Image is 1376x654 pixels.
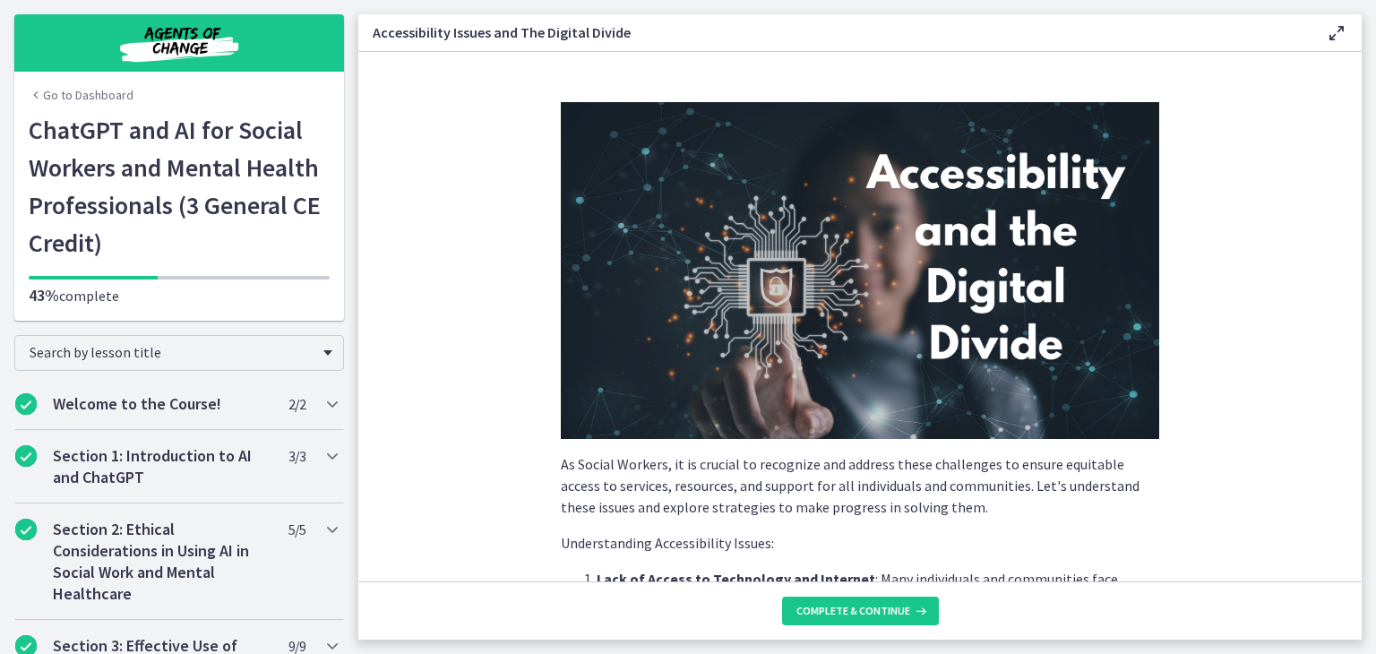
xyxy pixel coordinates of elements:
[53,445,271,488] h2: Section 1: Introduction to AI and ChatGPT
[72,22,287,65] img: Agents of Change
[597,570,875,588] strong: Lack of Access to Technology and Internet
[15,445,37,467] i: Completed
[53,519,271,605] h2: Section 2: Ethical Considerations in Using AI in Social Work and Mental Healthcare
[29,111,330,262] h1: ChatGPT and AI for Social Workers and Mental Health Professionals (3 General CE Credit)
[288,445,305,467] span: 3 / 3
[53,393,271,415] h2: Welcome to the Course!
[561,532,1159,554] p: Understanding Accessibility Issues:
[288,393,305,415] span: 2 / 2
[561,102,1159,439] img: Slides_for_Title_Slides_for_ChatGPT_and_AI_for_Social_Work_%2815%29.png
[15,393,37,415] i: Completed
[14,335,344,371] div: Search by lesson title
[288,519,305,540] span: 5 / 5
[373,22,1297,43] h3: Accessibility Issues and The Digital Divide
[30,343,314,361] span: Search by lesson title
[782,597,939,625] button: Complete & continue
[15,519,37,540] i: Completed
[29,285,59,305] span: 43%
[796,604,910,618] span: Complete & continue
[29,86,133,104] a: Go to Dashboard
[29,285,330,306] p: complete
[561,453,1159,518] p: As Social Workers, it is crucial to recognize and address these challenges to ensure equitable ac...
